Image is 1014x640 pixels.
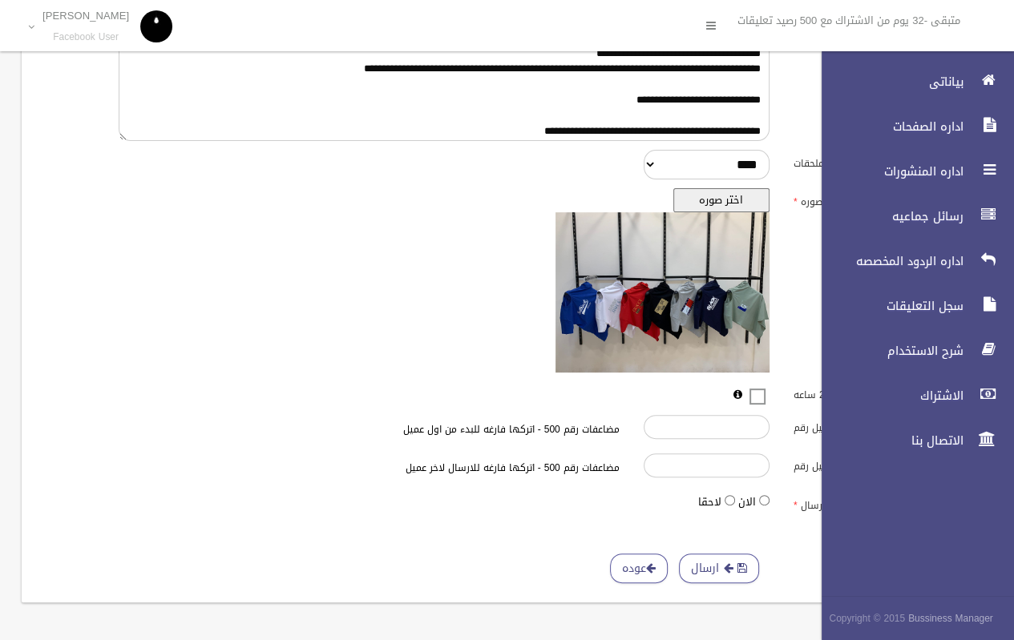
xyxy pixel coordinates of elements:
[808,333,1014,368] a: شرح الاستخدام
[808,154,1014,189] a: اداره المنشورات
[808,423,1014,458] a: الاتصال بنا
[679,553,759,583] button: ارسال
[782,150,931,172] label: ارسال ملحقات
[555,212,770,372] img: معاينه الصوره
[42,10,129,22] p: [PERSON_NAME]
[782,188,931,211] label: صوره
[782,415,931,437] label: البدء من عميل رقم
[673,188,770,212] button: اختر صوره
[808,74,968,90] span: بياناتى
[808,208,968,224] span: رسائل جماعيه
[808,199,1014,234] a: رسائل جماعيه
[808,163,968,179] span: اداره المنشورات
[908,610,993,627] strong: Bussiness Manager
[808,109,1014,144] a: اداره الصفحات
[42,31,129,43] small: Facebook User
[782,492,931,514] label: وقت الارسال
[808,378,1014,413] a: الاشتراك
[738,493,756,512] label: الان
[808,253,968,269] span: اداره الردود المخصصه
[829,610,905,627] span: Copyright © 2015
[808,288,1014,324] a: سجل التعليقات
[782,453,931,476] label: التوقف عند عميل رقم
[808,343,968,359] span: شرح الاستخدام
[808,388,968,404] span: الاشتراك
[808,119,968,135] span: اداره الصفحات
[698,493,721,512] label: لاحقا
[610,553,668,583] a: عوده
[808,64,1014,99] a: بياناتى
[782,381,931,404] label: المتفاعلين اخر 24 ساعه
[269,463,620,473] h6: مضاعفات رقم 500 - اتركها فارغه للارسال لاخر عميل
[808,244,1014,279] a: اداره الردود المخصصه
[808,433,968,449] span: الاتصال بنا
[269,425,620,435] h6: مضاعفات رقم 500 - اتركها فارغه للبدء من اول عميل
[808,298,968,314] span: سجل التعليقات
